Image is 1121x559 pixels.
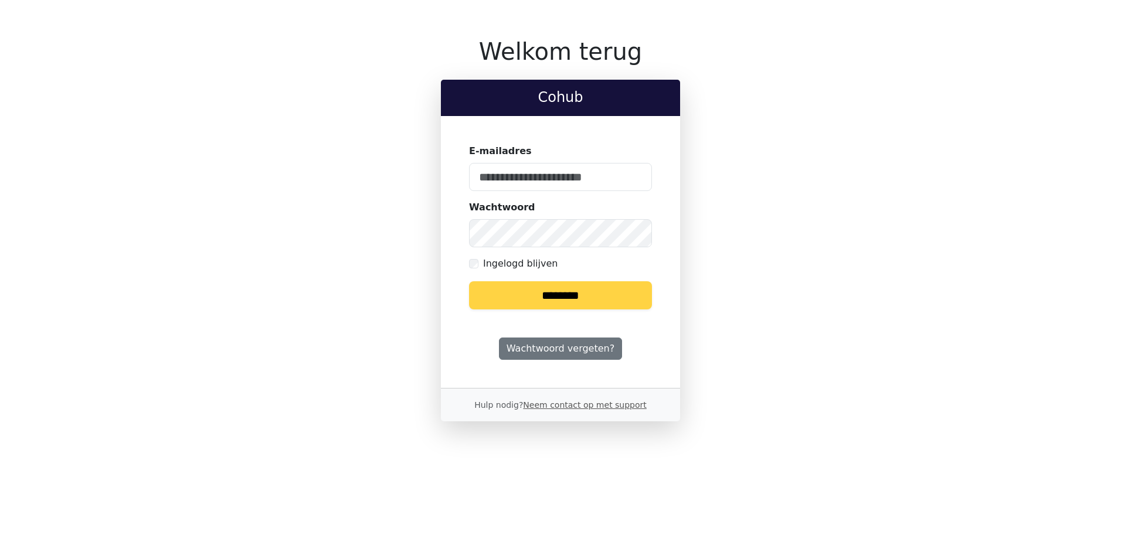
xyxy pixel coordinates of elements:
[483,257,558,271] label: Ingelogd blijven
[523,400,646,410] a: Neem contact op met support
[450,89,671,106] h2: Cohub
[499,338,622,360] a: Wachtwoord vergeten?
[441,38,680,66] h1: Welkom terug
[474,400,647,410] small: Hulp nodig?
[469,200,535,214] label: Wachtwoord
[469,144,532,158] label: E-mailadres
